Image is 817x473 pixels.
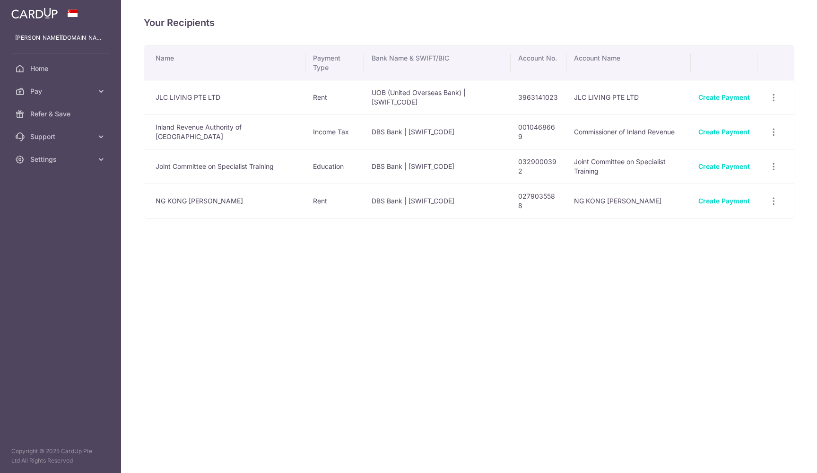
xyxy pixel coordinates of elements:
td: 0010468669 [511,114,567,149]
td: NG KONG [PERSON_NAME] [144,184,305,218]
th: Account Name [566,46,691,80]
td: Rent [305,80,364,114]
span: Home [30,64,93,73]
a: Create Payment [698,128,750,136]
td: DBS Bank | [SWIFT_CODE] [364,149,511,184]
a: Create Payment [698,197,750,205]
td: DBS Bank | [SWIFT_CODE] [364,114,511,149]
span: Settings [30,155,93,164]
td: Joint Committee on Specialist Training [144,149,305,184]
a: Create Payment [698,93,750,101]
td: Commissioner of Inland Revenue [566,114,691,149]
span: Refer & Save [30,109,93,119]
td: Joint Committee on Specialist Training [566,149,691,184]
td: 0279035588 [511,184,567,218]
td: JLC LIVING PTE LTD [566,80,691,114]
td: NG KONG [PERSON_NAME] [566,184,691,218]
th: Name [144,46,305,80]
td: DBS Bank | [SWIFT_CODE] [364,184,511,218]
h4: Your Recipients [144,15,794,30]
td: 3963141023 [511,80,567,114]
th: Payment Type [305,46,364,80]
span: Support [30,132,93,141]
td: UOB (United Overseas Bank) | [SWIFT_CODE] [364,80,511,114]
td: Rent [305,184,364,218]
td: JLC LIVING PTE LTD [144,80,305,114]
td: 0329000392 [511,149,567,184]
th: Bank Name & SWIFT/BIC [364,46,511,80]
th: Account No. [511,46,567,80]
td: Inland Revenue Authority of [GEOGRAPHIC_DATA] [144,114,305,149]
td: Income Tax [305,114,364,149]
a: Create Payment [698,162,750,170]
p: [PERSON_NAME][DOMAIN_NAME][EMAIL_ADDRESS][PERSON_NAME][DOMAIN_NAME] [15,33,106,43]
span: Pay [30,87,93,96]
td: Education [305,149,364,184]
img: CardUp [11,8,58,19]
